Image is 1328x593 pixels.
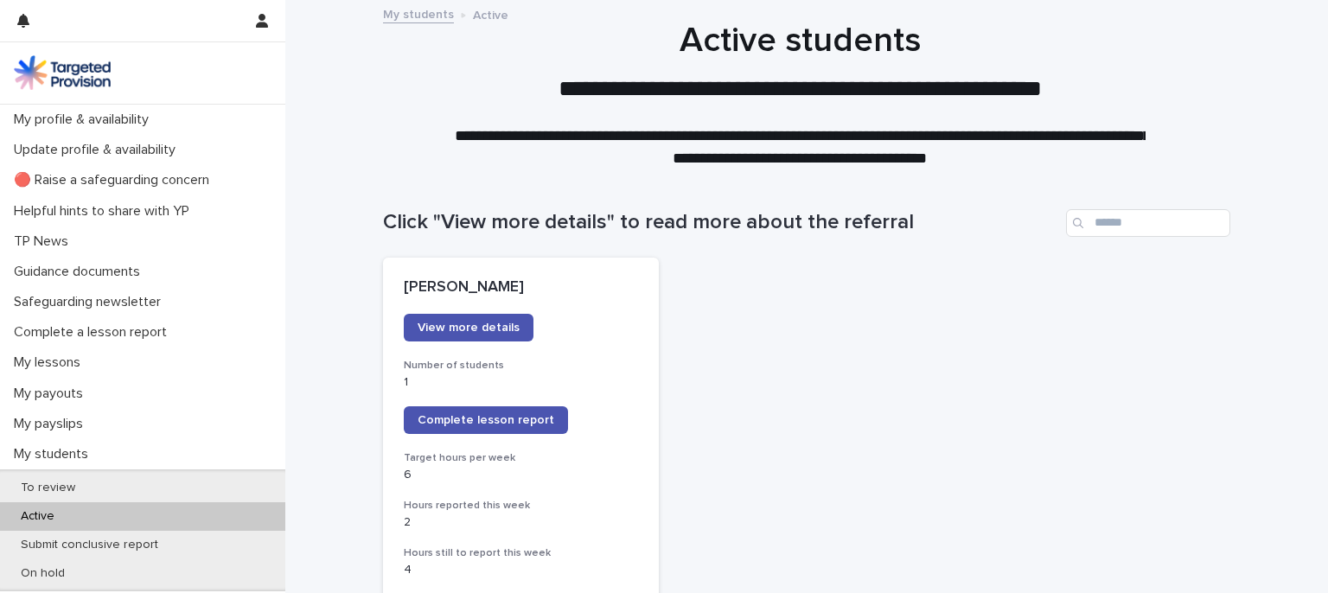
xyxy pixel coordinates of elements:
p: My payslips [7,416,97,432]
h1: Click "View more details" to read more about the referral [383,210,1059,235]
p: My payouts [7,386,97,402]
p: [PERSON_NAME] [404,278,638,297]
p: Active [7,509,68,524]
p: To review [7,481,89,495]
h3: Number of students [404,359,638,373]
p: Update profile & availability [7,142,189,158]
p: Helpful hints to share with YP [7,203,203,220]
a: My students [383,3,454,23]
h3: Target hours per week [404,451,638,465]
p: Guidance documents [7,264,154,280]
a: View more details [404,314,533,341]
h3: Hours reported this week [404,499,638,513]
p: My students [7,446,102,462]
p: 4 [404,563,638,577]
p: Complete a lesson report [7,324,181,341]
p: On hold [7,566,79,581]
a: Complete lesson report [404,406,568,434]
p: Submit conclusive report [7,538,172,552]
p: 🔴 Raise a safeguarding concern [7,172,223,188]
img: M5nRWzHhSzIhMunXDL62 [14,55,111,90]
input: Search [1066,209,1230,237]
p: 6 [404,468,638,482]
p: Active [473,4,508,23]
p: My lessons [7,354,94,371]
h3: Hours still to report this week [404,546,638,560]
p: 2 [404,515,638,530]
span: View more details [418,322,520,334]
p: Safeguarding newsletter [7,294,175,310]
p: 1 [404,375,638,390]
p: My profile & availability [7,112,163,128]
p: TP News [7,233,82,250]
span: Complete lesson report [418,414,554,426]
h1: Active students [376,20,1223,61]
